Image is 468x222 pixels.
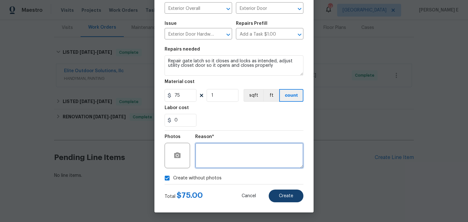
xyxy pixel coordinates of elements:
[165,80,195,84] h5: Material cost
[195,135,214,139] h5: Reason*
[165,47,200,52] h5: Repairs needed
[244,89,263,102] button: sqft
[263,89,279,102] button: ft
[165,106,189,110] h5: Labor cost
[236,21,267,26] h5: Repairs Prefill
[269,190,303,202] button: Create
[165,21,177,26] h5: Issue
[231,190,266,202] button: Cancel
[224,4,233,13] button: Open
[279,89,303,102] button: count
[295,4,304,13] button: Open
[224,30,233,39] button: Open
[242,194,256,198] span: Cancel
[173,175,222,182] span: Create without photos
[177,191,203,199] span: $ 75.00
[279,194,293,198] span: Create
[165,135,181,139] h5: Photos
[165,192,203,200] div: Total
[295,30,304,39] button: Open
[165,55,303,76] textarea: Repair gate latch so it closes and locks as intended, adjust utility closet door so it opens and ...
